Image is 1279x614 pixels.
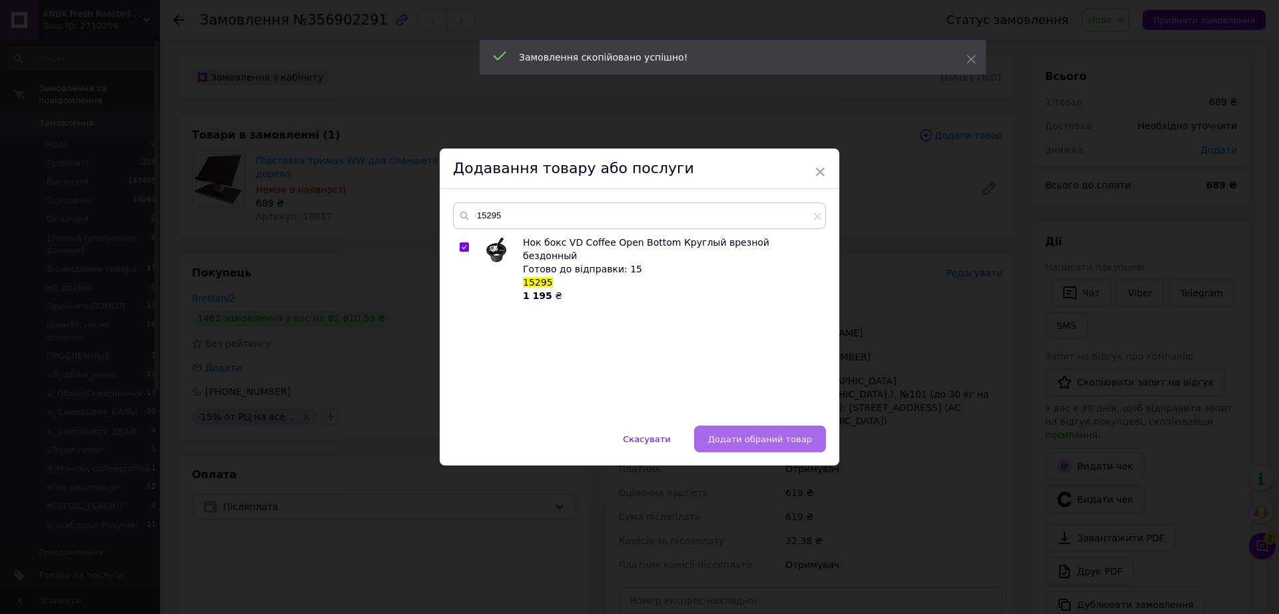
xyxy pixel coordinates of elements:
[708,434,812,444] span: Додати обраний товар
[694,426,826,452] button: Додати обраний товар
[523,262,819,276] div: Готово до відправки: 15
[519,51,933,64] div: Замовлення скопійовано успішно!
[609,426,684,452] button: Скасувати
[486,236,507,262] img: Нок бокс VD Coffee Open Bottom Круглый врезной бездонный
[523,277,553,288] span: 15295
[623,434,670,444] span: Скасувати
[523,237,769,261] span: Нок бокс VD Coffee Open Bottom Круглый врезной бездонный
[440,149,839,189] div: Додавання товару або послуги
[453,202,826,229] input: Пошук за товарами та послугами
[523,289,819,302] div: ₴
[814,160,826,183] span: ×
[523,290,552,301] b: 1 195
